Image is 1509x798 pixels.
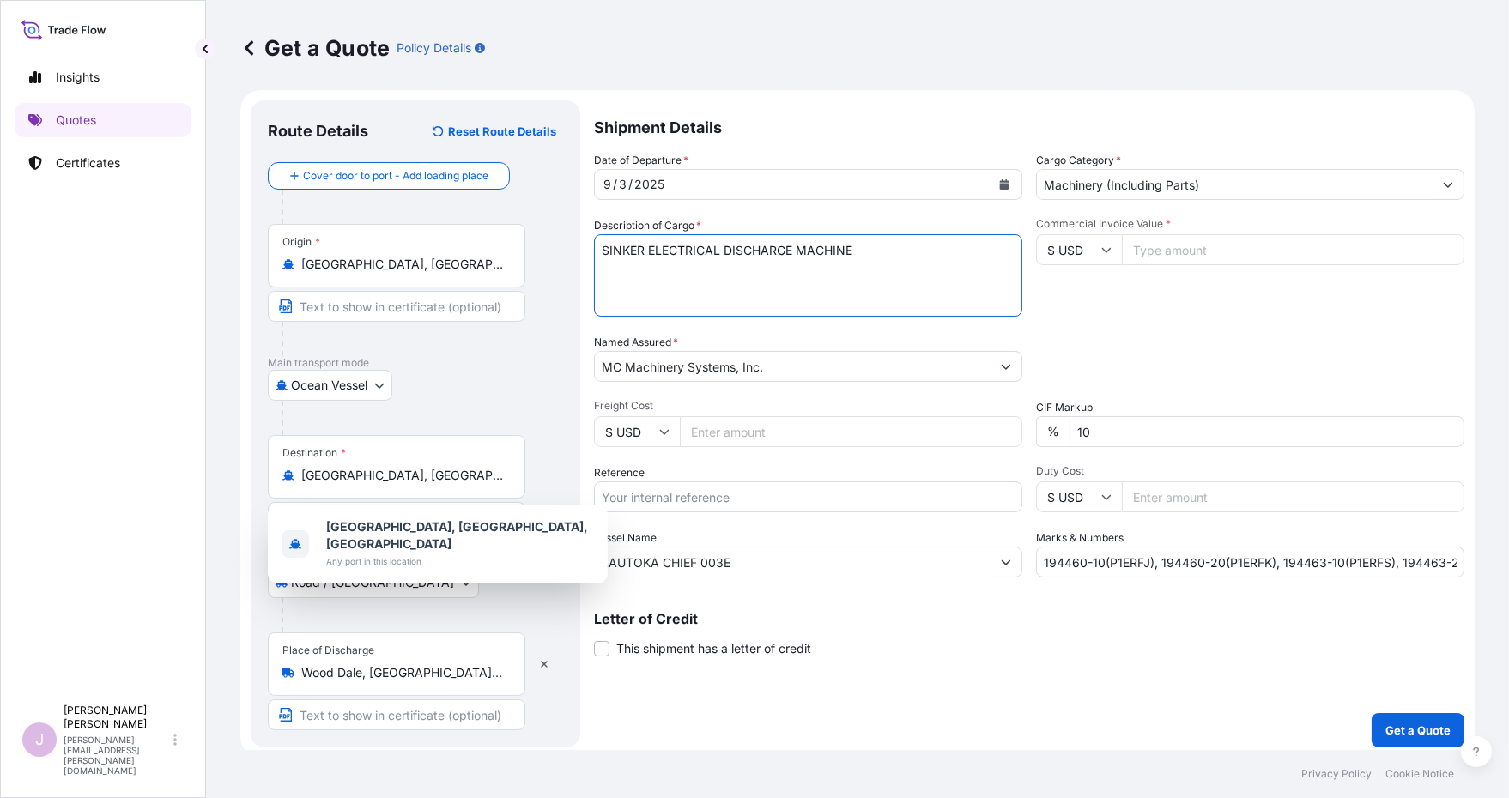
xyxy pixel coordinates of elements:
input: Your internal reference [594,481,1022,512]
div: Destination [282,446,346,460]
a: Quotes [15,103,191,137]
label: Named Assured [594,334,678,351]
input: Number1, number2,... [1036,547,1464,577]
label: Marks & Numbers [1036,529,1124,547]
label: Cargo Category [1036,152,1121,169]
textarea: SINKER ELECTRICAL DISCHARGE MACHINE [594,234,1022,317]
p: Get a Quote [1385,722,1451,739]
div: year, [633,174,666,195]
div: Show suggestions [268,505,608,583]
p: [PERSON_NAME][EMAIL_ADDRESS][PERSON_NAME][DOMAIN_NAME] [64,735,170,776]
button: Show suggestions [1433,169,1464,200]
input: Enter amount [680,416,1022,447]
span: This shipment has a letter of credit [616,640,811,657]
input: Type amount [1122,234,1464,265]
input: Enter percentage between 0 and 10% [1070,416,1464,447]
p: Insights [56,69,100,86]
div: Place of Discharge [282,644,374,657]
input: Destination [301,467,504,484]
p: Get a Quote [240,34,390,62]
div: month, [602,174,613,195]
input: Full name [595,351,991,382]
input: Select a commodity type [1037,169,1433,200]
label: CIF Markup [1036,399,1093,416]
input: Place of Discharge [301,664,504,681]
b: [GEOGRAPHIC_DATA], [GEOGRAPHIC_DATA], [GEOGRAPHIC_DATA] [326,519,588,551]
p: Policy Details [397,39,471,57]
p: Shipment Details [594,100,1464,152]
a: Certificates [15,146,191,180]
input: Enter amount [1122,481,1464,512]
input: Origin [301,256,504,273]
button: Calendar [991,171,1018,198]
button: Show suggestions [991,351,1021,382]
div: Origin [282,235,320,249]
a: Privacy Policy [1301,767,1372,781]
span: Cover door to port - Add loading place [303,167,488,184]
div: day, [617,174,628,195]
div: / [628,174,633,195]
span: Freight Cost [594,399,1022,413]
p: Certificates [56,154,120,172]
input: Type to search vessel name or IMO [595,547,991,577]
span: J [35,731,44,748]
p: Reset Route Details [448,123,556,140]
button: Reset Route Details [424,118,563,145]
p: Main transport mode [268,356,563,370]
label: Description of Cargo [594,217,701,234]
a: Insights [15,60,191,94]
label: Vessel Name [594,529,657,547]
p: [PERSON_NAME] [PERSON_NAME] [64,704,170,731]
button: Show suggestions [991,547,1021,577]
p: Route Details [268,121,368,142]
button: Cover door to port - Add loading place [268,162,510,190]
span: Duty Cost [1036,464,1464,478]
a: Cookie Notice [1385,767,1454,781]
span: Date of Departure [594,152,688,169]
input: Text to appear on certificate [268,502,525,533]
div: / [613,174,617,195]
label: Reference [594,464,645,481]
div: % [1036,416,1070,447]
button: Get a Quote [1372,713,1464,747]
span: Ocean Vessel [291,377,367,394]
button: Select transport [268,567,479,598]
input: Text to appear on certificate [268,699,525,730]
span: Commercial Invoice Value [1036,217,1464,231]
span: Any port in this location [326,553,594,570]
button: Select transport [268,370,392,401]
p: Letter of Credit [594,612,1464,626]
input: Text to appear on certificate [268,291,525,322]
p: Quotes [56,112,96,129]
